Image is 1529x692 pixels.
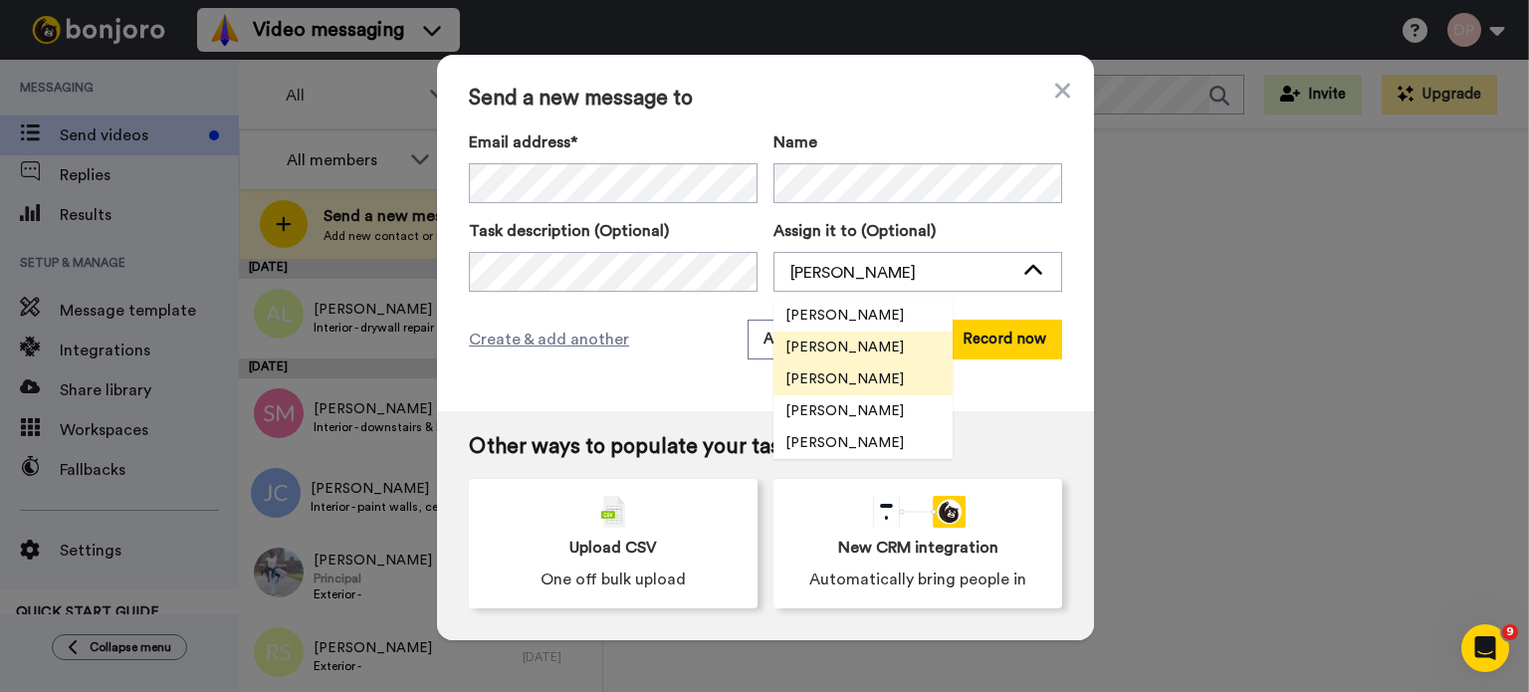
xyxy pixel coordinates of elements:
[790,261,1013,285] div: [PERSON_NAME]
[870,496,966,528] div: animation
[773,219,1062,243] label: Assign it to (Optional)
[838,536,998,560] span: New CRM integration
[1461,624,1509,672] iframe: Intercom live chat
[469,219,758,243] label: Task description (Optional)
[773,130,817,154] span: Name
[773,401,916,421] span: [PERSON_NAME]
[469,435,1062,459] span: Other ways to populate your tasklist
[947,320,1062,359] button: Record now
[469,130,758,154] label: Email address*
[773,338,916,357] span: [PERSON_NAME]
[773,306,916,326] span: [PERSON_NAME]
[773,369,916,389] span: [PERSON_NAME]
[541,568,686,591] span: One off bulk upload
[809,568,1026,591] span: Automatically bring people in
[569,536,657,560] span: Upload CSV
[773,433,916,453] span: [PERSON_NAME]
[748,320,923,359] button: Add and record later
[469,328,629,351] span: Create & add another
[1502,624,1518,640] span: 9
[469,87,1062,111] span: Send a new message to
[601,496,625,528] img: csv-grey.png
